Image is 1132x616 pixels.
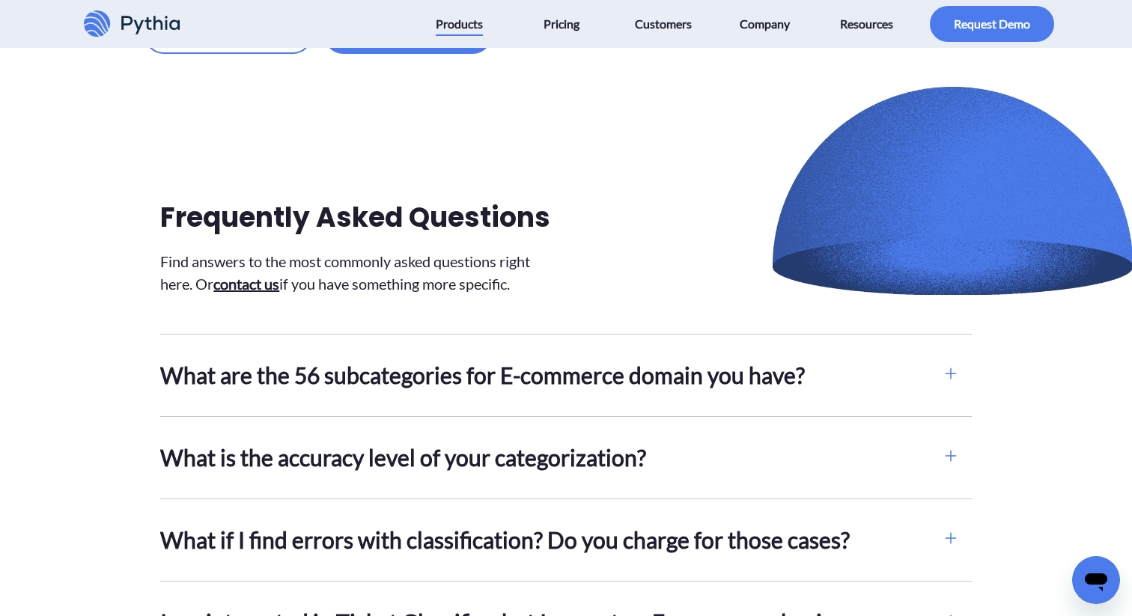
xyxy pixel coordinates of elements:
[436,12,483,36] span: Products
[160,523,929,557] h2: What if I find errors with classification? Do you charge for those cases?
[160,359,929,392] h2: What are the 56 subcategories for E-commerce domain you have?
[1072,556,1120,604] iframe: Button to launch messaging window
[635,12,692,36] span: Customers
[160,441,929,475] h2: What is the accuracy level of your categorization?
[544,12,579,36] span: Pricing
[160,198,559,238] h2: Frequently Asked Questions
[740,12,790,36] span: Company
[160,250,559,295] h3: Find answers to the most commonly asked questions right here. Or if you have something more speci...
[213,275,279,293] a: contact us
[840,12,893,36] span: Resources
